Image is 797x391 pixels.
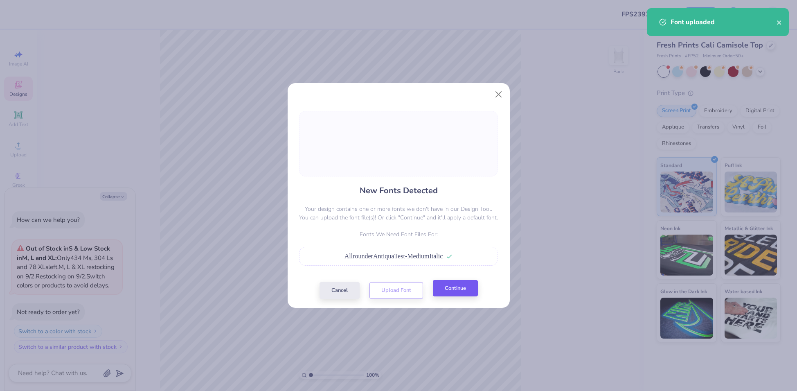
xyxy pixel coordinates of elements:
p: Your design contains one or more fonts we don't have in our Design Tool. You can upload the font ... [299,205,498,222]
button: Cancel [320,282,360,299]
h4: New Fonts Detected [360,185,438,197]
button: close [777,17,782,27]
div: Font uploaded [671,17,777,27]
span: AllrounderAntiquaTest-MediumItalic [344,253,443,260]
button: Close [491,87,506,102]
button: Continue [433,280,478,297]
p: Fonts We Need Font Files For: [299,230,498,239]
